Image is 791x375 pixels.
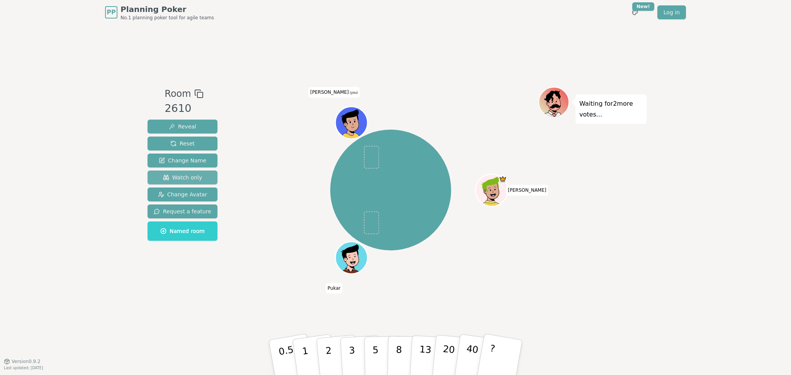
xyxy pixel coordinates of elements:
[169,123,196,130] span: Reveal
[159,157,206,164] span: Change Name
[628,5,642,19] button: New!
[165,87,191,101] span: Room
[336,108,367,138] button: Click to change your avatar
[148,221,217,241] button: Named room
[12,358,41,365] span: Version 0.9.2
[148,120,217,133] button: Reveal
[154,208,211,215] span: Request a feature
[579,98,643,120] p: Waiting for 2 more votes...
[148,154,217,167] button: Change Name
[4,358,41,365] button: Version0.9.2
[349,91,358,95] span: (you)
[105,4,214,21] a: PPPlanning PokerNo.1 planning poker tool for agile teams
[632,2,654,11] div: New!
[499,175,507,183] span: Daniel is the host
[657,5,686,19] a: Log in
[148,171,217,184] button: Watch only
[326,283,343,294] span: Click to change your name
[163,174,202,181] span: Watch only
[165,101,203,117] div: 2610
[506,185,548,196] span: Click to change your name
[170,140,195,147] span: Reset
[121,15,214,21] span: No.1 planning poker tool for agile teams
[148,187,217,201] button: Change Avatar
[4,366,43,370] span: Last updated: [DATE]
[121,4,214,15] span: Planning Poker
[158,191,207,198] span: Change Avatar
[148,204,217,218] button: Request a feature
[308,87,360,98] span: Click to change your name
[160,227,205,235] span: Named room
[148,137,217,150] button: Reset
[107,8,115,17] span: PP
